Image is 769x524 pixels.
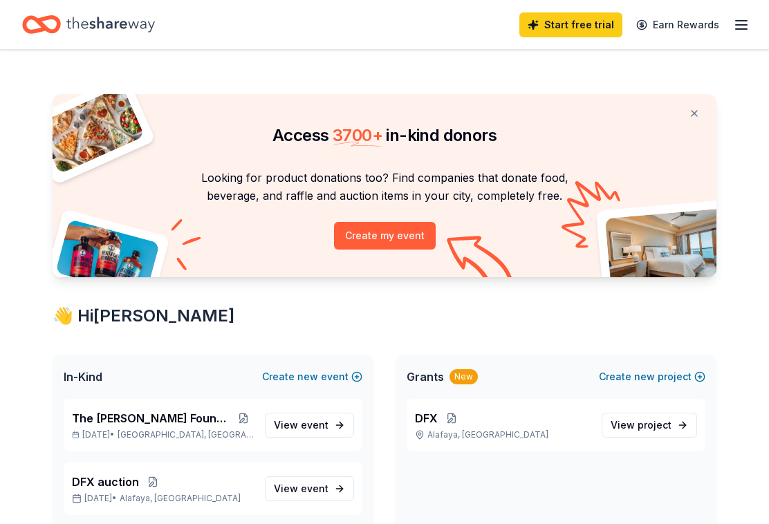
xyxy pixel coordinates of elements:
span: Access in-kind donors [272,125,497,145]
p: [DATE] • [72,493,254,504]
span: 3700 + [333,125,382,145]
button: Createnewevent [262,368,362,385]
span: event [301,419,328,431]
span: View [611,417,671,433]
button: Create my event [334,222,436,250]
p: Looking for product donations too? Find companies that donate food, beverage, and raffle and auct... [69,169,700,205]
span: new [634,368,655,385]
a: Home [22,8,155,41]
a: View project [602,413,697,438]
div: New [450,369,478,384]
span: DFX auction [72,474,139,490]
span: Alafaya, [GEOGRAPHIC_DATA] [120,493,241,504]
span: The [PERSON_NAME] Foundation raffle [72,410,233,427]
a: Start free trial [519,12,622,37]
button: Createnewproject [599,368,705,385]
a: View event [265,413,354,438]
p: [DATE] • [72,429,254,440]
span: DFX [415,410,438,427]
a: View event [265,476,354,501]
img: Pizza [37,86,145,174]
p: Alafaya, [GEOGRAPHIC_DATA] [415,429,591,440]
span: View [274,417,328,433]
img: Curvy arrow [447,236,516,288]
span: project [638,419,671,431]
span: [GEOGRAPHIC_DATA], [GEOGRAPHIC_DATA] [118,429,254,440]
div: 👋 Hi [PERSON_NAME] [53,305,716,327]
span: In-Kind [64,368,102,385]
span: new [297,368,318,385]
span: event [301,483,328,494]
span: View [274,480,328,497]
a: Earn Rewards [628,12,728,37]
span: Grants [407,368,444,385]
